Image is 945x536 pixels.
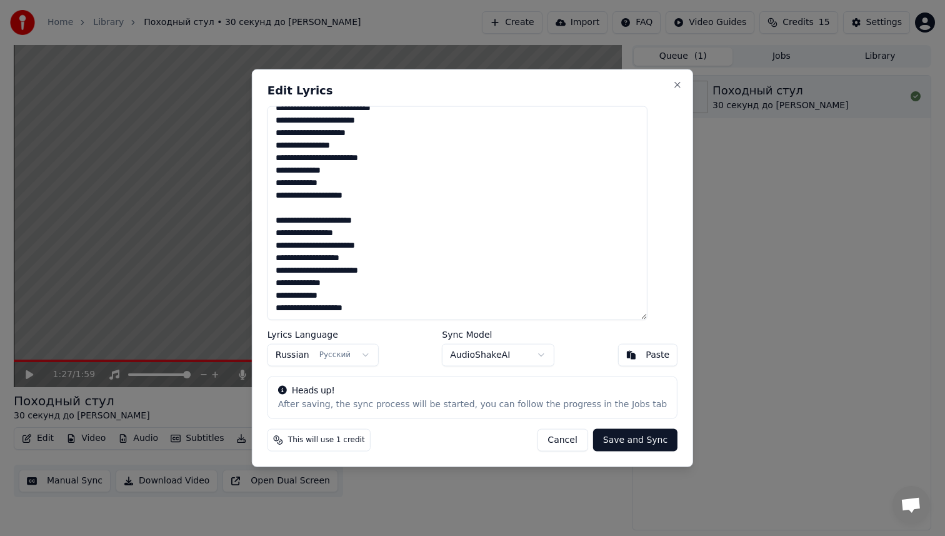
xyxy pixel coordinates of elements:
[537,429,587,452] button: Cancel
[593,429,677,452] button: Save and Sync
[267,330,379,339] label: Lyrics Language
[442,330,554,339] label: Sync Model
[646,349,669,362] div: Paste
[278,398,667,411] div: After saving, the sync process will be started, you can follow the progress in the Jobs tab
[267,84,677,96] h2: Edit Lyrics
[617,344,677,367] button: Paste
[278,385,667,397] div: Heads up!
[288,435,365,445] span: This will use 1 credit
